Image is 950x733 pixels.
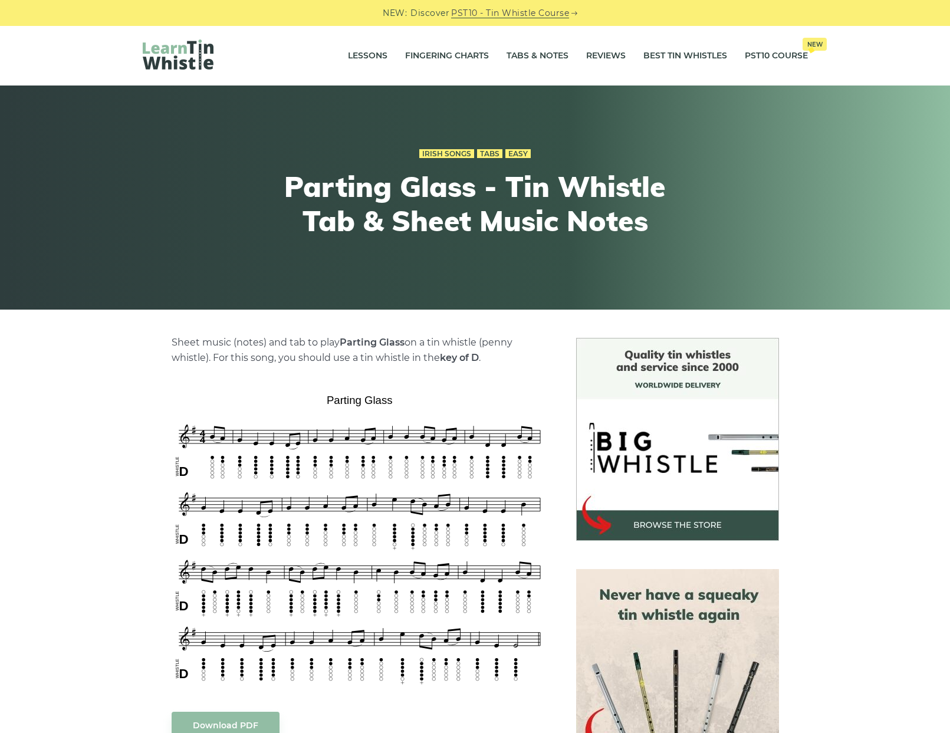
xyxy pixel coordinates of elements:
strong: key of D [440,352,479,363]
h1: Parting Glass - Tin Whistle Tab & Sheet Music Notes [258,170,692,238]
img: BigWhistle Tin Whistle Store [576,338,779,541]
a: Lessons [348,41,387,71]
strong: Parting Glass [340,337,405,348]
a: Tabs [477,149,502,159]
img: LearnTinWhistle.com [143,40,213,70]
a: PST10 CourseNew [745,41,808,71]
p: Sheet music (notes) and tab to play on a tin whistle (penny whistle). For this song, you should u... [172,335,548,366]
a: Tabs & Notes [507,41,568,71]
img: Parting Glass Tin Whistle Tab & Sheet Music [172,390,548,688]
a: Easy [505,149,531,159]
a: Irish Songs [419,149,474,159]
a: Best Tin Whistles [643,41,727,71]
span: New [803,38,827,51]
a: Fingering Charts [405,41,489,71]
a: Reviews [586,41,626,71]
